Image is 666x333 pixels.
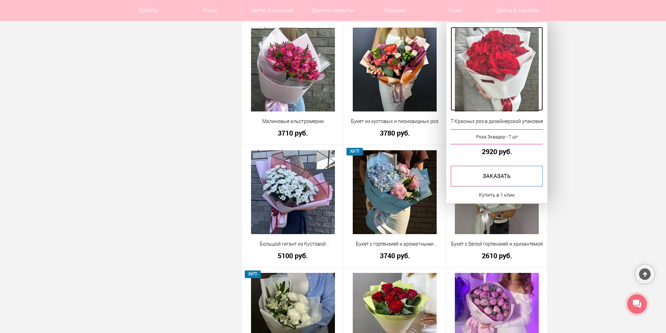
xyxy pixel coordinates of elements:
[346,148,363,155] span: ХИТ!
[451,240,543,248] a: Букет с белой гортензией и хризантемой
[451,252,543,259] a: 2610 руб.
[451,118,543,125] a: 7 Красных роз в дизайнерской упаковке
[353,28,437,111] img: Букет из кустовых и пионовидных роз
[353,150,437,234] img: Букет с гортензией и ароматными пионами
[349,240,441,248] a: Букет с гортензией и ароматными пионами
[451,129,543,144] a: Роза Эквадор - 7 шт
[479,191,515,199] a: Купить в 1 клик
[349,118,441,125] a: Букет из кустовых и пионовидных роз
[349,129,441,137] a: 3780 руб.
[247,118,339,125] a: Малиновые альстромерии
[251,28,335,111] img: Малиновые альстромерии
[251,150,335,234] img: Большой гигант из Кустовой Хризантемы
[245,270,261,278] span: ХИТ!
[247,252,339,259] a: 5100 руб.
[455,28,539,111] img: 7 Красных роз в дизайнерской упаковке
[247,240,339,248] a: Большой гигант из Кустовой Хризантемы
[451,148,543,155] a: 2920 руб.
[247,129,339,137] a: 3710 руб.
[349,252,441,259] a: 3740 руб.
